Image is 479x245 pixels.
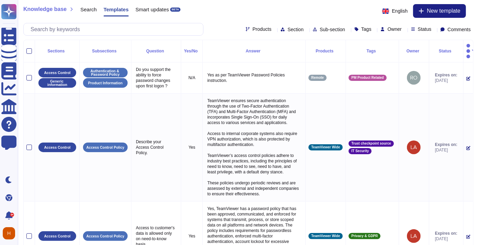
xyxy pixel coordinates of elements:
[10,213,14,217] div: 9+
[351,76,384,79] span: PM Product Related
[86,234,125,238] p: Access Control Policy
[349,49,396,53] div: Tags
[44,146,70,149] p: Access Control
[435,142,457,147] span: Expires on:
[435,231,457,236] span: Expires on:
[382,9,389,14] img: en
[392,9,408,13] span: English
[402,49,426,53] div: Owner
[351,234,378,238] span: Privacy & GDPR
[184,75,200,81] p: N/A
[407,229,421,243] img: user
[418,27,432,32] span: Status
[184,233,200,239] p: Yes
[134,49,178,53] div: Question
[253,27,271,32] span: Products
[86,146,125,149] p: Access Control Policy
[44,71,70,75] p: Access Control
[447,27,471,32] span: Comments
[320,27,345,32] span: Sub-section
[170,8,180,12] div: BETA
[82,49,128,53] div: Subsections
[407,71,421,85] img: user
[134,137,178,157] p: Describe your Access Control Policy.
[435,236,457,242] span: [DATE]
[311,234,340,238] span: TeamViewer Wide
[427,8,460,14] span: New template
[27,23,203,35] input: Search by keywords
[85,69,125,76] p: Authentication & Password Policy
[134,65,178,90] p: Do you support the ability to force password changes upon first logon ?
[44,234,70,238] p: Access Control
[88,81,122,85] p: Product Information
[435,78,457,83] span: [DATE]
[288,27,304,32] span: Section
[311,76,324,79] span: Remote
[206,96,303,198] p: TeamViewer ensures secure authentication through the use of Two-Factor Authentication (TFA) and M...
[413,4,466,18] button: New template
[3,227,15,240] img: user
[351,149,369,153] span: IT Security
[308,49,343,53] div: Products
[351,142,391,145] span: Trust checkpoint source
[23,7,67,12] span: Knowledge base
[407,140,421,154] img: user
[361,27,372,32] span: Tags
[206,49,303,53] div: Answer
[432,49,460,53] div: Status
[104,7,129,12] span: Templates
[41,79,74,87] p: Generic information
[1,226,20,241] button: user
[184,49,200,53] div: Yes/No
[435,72,457,78] span: Expires on:
[311,146,340,149] span: TeamViewer Wide
[435,147,457,153] span: [DATE]
[38,49,77,53] div: Sections
[80,7,97,12] span: Search
[206,71,303,85] p: Yes as per TeamViewer Password Policies instruction.
[184,145,200,150] p: Yes
[136,7,169,12] span: Smart updates
[387,27,401,32] span: Owner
